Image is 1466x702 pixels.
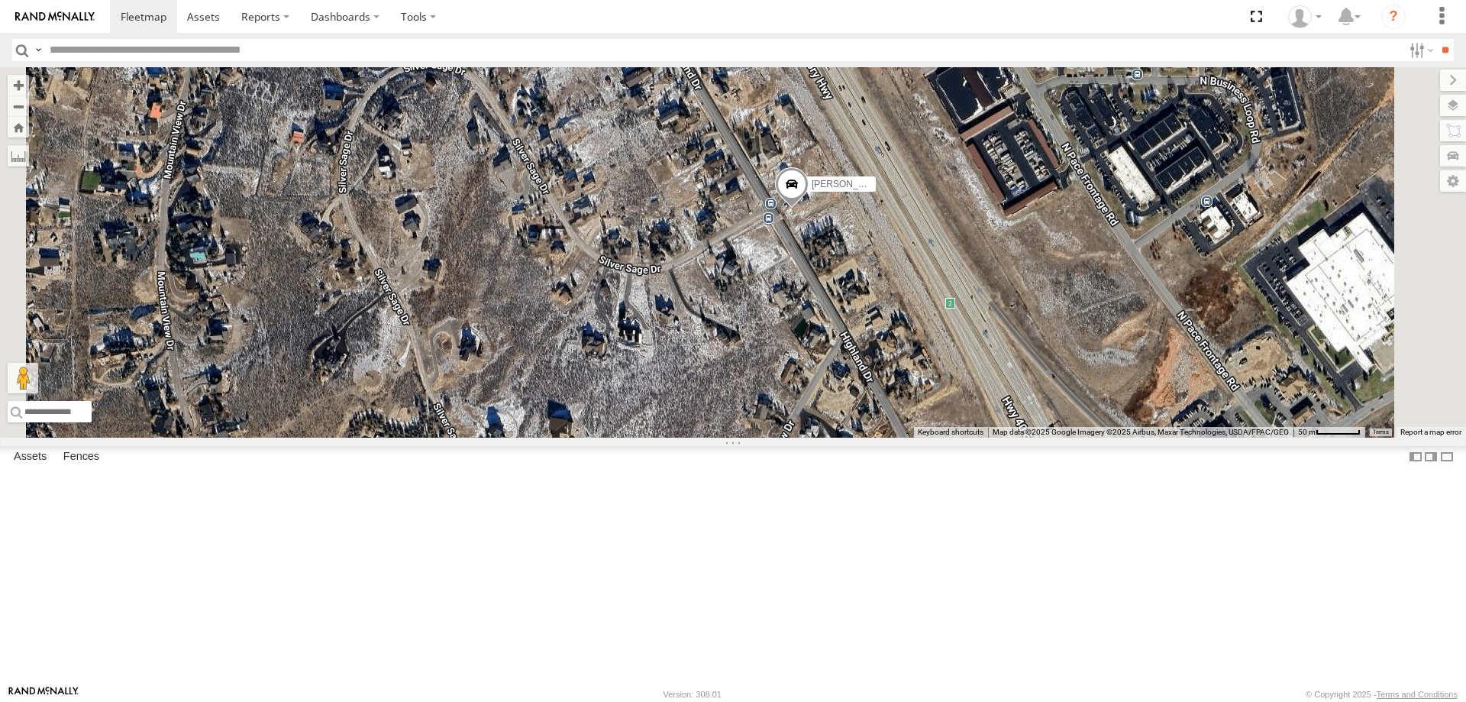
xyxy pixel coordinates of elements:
[1293,427,1365,438] button: Map Scale: 50 m per 55 pixels
[1283,5,1327,28] div: Allen Bauer
[993,428,1289,436] span: Map data ©2025 Google Imagery ©2025 Airbus, Maxar Technologies, USDA/FPAC/GEO
[918,427,983,438] button: Keyboard shortcuts
[1400,428,1461,436] a: Report a map error
[1408,446,1423,468] label: Dock Summary Table to the Left
[664,690,722,699] div: Version: 308.01
[812,179,936,189] span: [PERSON_NAME] -2017 F150
[8,75,29,95] button: Zoom in
[56,446,107,467] label: Fences
[1423,446,1439,468] label: Dock Summary Table to the Right
[8,687,79,702] a: Visit our Website
[1440,170,1466,192] label: Map Settings
[1403,39,1436,61] label: Search Filter Options
[6,446,54,467] label: Assets
[32,39,44,61] label: Search Query
[8,117,29,137] button: Zoom Home
[1381,5,1406,29] i: ?
[1306,690,1458,699] div: © Copyright 2025 -
[8,95,29,117] button: Zoom out
[1439,446,1455,468] label: Hide Summary Table
[1298,428,1316,436] span: 50 m
[1373,429,1389,435] a: Terms (opens in new tab)
[8,145,29,167] label: Measure
[8,363,38,393] button: Drag Pegman onto the map to open Street View
[1377,690,1458,699] a: Terms and Conditions
[15,11,95,22] img: rand-logo.svg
